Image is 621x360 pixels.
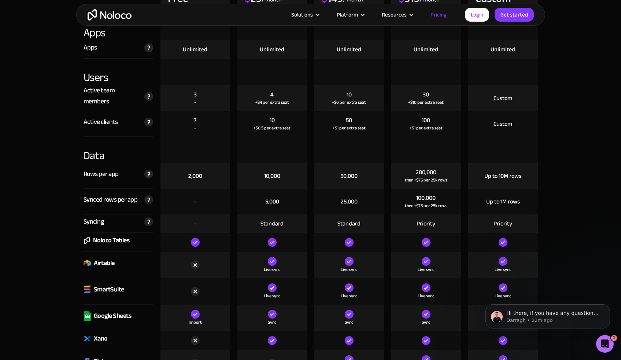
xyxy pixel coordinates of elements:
div: Import [189,319,202,326]
div: Live sync [418,292,434,300]
div: +$0.5 per extra seat [254,124,291,132]
div: 10,000 [264,172,280,180]
div: Live sync [341,266,357,273]
div: SmartSuite [94,284,124,295]
div: Active team members [84,85,141,107]
div: 50 [346,116,352,124]
div: 25,000 [341,198,358,206]
div: Custom [494,94,512,102]
div: Syncing [84,216,104,227]
div: 4 [270,91,274,99]
div: Up to 1M rows [486,198,520,206]
div: 10 [347,91,352,99]
iframe: Intercom live chat [596,335,614,353]
div: Apps [84,25,153,40]
div: 30 [423,91,429,99]
div: - [194,99,196,106]
div: 50,000 [340,172,358,180]
div: - [194,220,196,228]
span: 1 [611,335,617,341]
div: Active clients [84,117,118,128]
div: Live sync [341,292,357,300]
div: +$6 per extra seat [332,99,366,106]
div: 200,000 [416,168,436,176]
div: 10 [270,116,275,124]
div: Live sync [264,266,280,273]
div: Standard [260,220,284,228]
div: 100 [422,116,430,124]
a: Login [465,8,489,22]
div: 7 [194,116,196,124]
div: Sync [422,319,430,326]
a: Get started [495,8,534,22]
div: 100,000 [416,194,436,202]
div: then +$75 per 25k rows [405,202,447,209]
div: Noloco Tables [93,235,130,246]
div: Solutions [291,10,313,19]
div: Platform [337,10,358,19]
div: Resources [373,10,421,19]
div: Unlimited [183,45,207,54]
div: 5,000 [265,198,279,206]
div: - [194,198,196,206]
div: Google Sheets [94,311,132,322]
div: Standard [337,220,361,228]
div: Live sync [264,292,280,300]
div: +$1 per extra seat [410,124,443,132]
div: Live sync [495,266,511,273]
div: Live sync [418,266,434,273]
div: 3 [194,91,197,99]
div: Up to 10M rows [484,172,521,180]
div: 2,000 [188,172,202,180]
div: Users [84,59,153,85]
div: +$4 per extra seat [255,99,289,106]
div: Priority [494,220,512,228]
div: Priority [417,220,435,228]
div: Xano [94,333,108,344]
div: Apps [84,42,97,53]
div: Data [84,137,153,163]
div: Solutions [282,10,328,19]
div: +$1 per extra seat [333,124,366,132]
div: Custom [494,120,512,128]
div: Resources [382,10,407,19]
a: home [88,9,132,21]
div: - [194,124,196,132]
div: Airtable [94,258,115,269]
div: Unlimited [260,45,284,54]
div: Synced rows per app [84,194,138,205]
iframe: Intercom notifications message [474,289,621,340]
div: Unlimited [414,45,438,54]
div: Unlimited [491,45,515,54]
div: Rows per app [84,169,119,180]
div: +$10 per extra seat [408,99,444,106]
div: Sync [345,319,353,326]
div: Sync [268,319,276,326]
div: then +$75 per 25k rows [405,176,447,184]
a: Pricing [421,10,456,19]
div: Platform [328,10,373,19]
div: Unlimited [337,45,361,54]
